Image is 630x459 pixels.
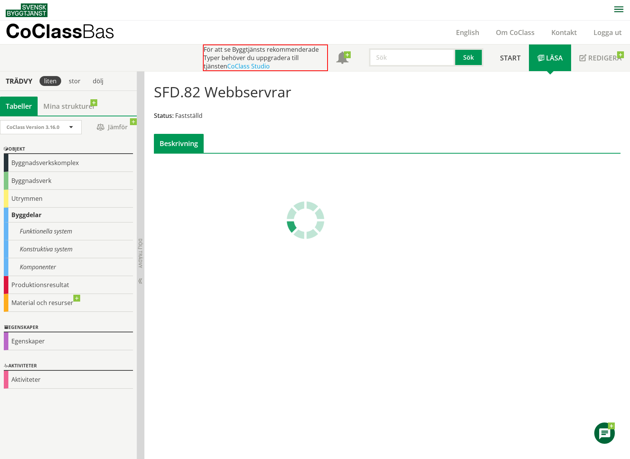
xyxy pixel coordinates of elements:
div: Konstruktiva system [4,240,133,258]
a: Mina strukturer [38,97,101,116]
a: Start [492,44,529,71]
a: Redigera [571,44,630,71]
a: CoClass Studio [227,62,270,70]
span: Start [500,53,521,62]
div: Trädvy [2,77,36,85]
span: Notifikationer [336,52,348,65]
div: Utrymmen [4,190,133,208]
div: Aktiviteter [4,371,133,389]
a: Kontakt [543,28,585,37]
div: Material och resurser [4,294,133,312]
div: Produktionsresultat [4,276,133,294]
a: CoClassBas [6,21,131,44]
span: Status: [154,111,174,120]
div: dölj [88,76,108,86]
img: Svensk Byggtjänst [6,3,47,17]
span: Bas [82,20,114,42]
div: För att se Byggtjänsts rekommenderade Typer behöver du uppgradera till tjänsten [203,44,328,71]
div: stor [64,76,85,86]
span: CoClass Version 3.16.0 [6,124,59,130]
div: Aktiviteter [4,362,133,371]
span: Fastställd [175,111,203,120]
a: Läsa [529,44,571,71]
input: Sök [369,48,455,67]
span: Jämför [89,121,135,134]
div: Beskrivning [154,134,204,153]
span: Läsa [546,53,563,62]
span: Redigera [588,53,622,62]
p: CoClass [6,27,114,35]
a: Om CoClass [488,28,543,37]
span: Dölj trädvy [137,238,144,268]
div: Byggdelar [4,208,133,222]
div: Egenskaper [4,323,133,332]
div: liten [40,76,61,86]
img: Laddar [287,201,324,239]
button: Sök [455,48,483,67]
div: Funktionella system [4,222,133,240]
div: Egenskaper [4,332,133,350]
a: English [448,28,488,37]
h1: SFD.82 Webbservrar [154,83,291,100]
div: Byggnadsverkskomplex [4,154,133,172]
div: Byggnadsverk [4,172,133,190]
div: Objekt [4,145,133,154]
a: Logga ut [585,28,630,37]
div: Komponenter [4,258,133,276]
